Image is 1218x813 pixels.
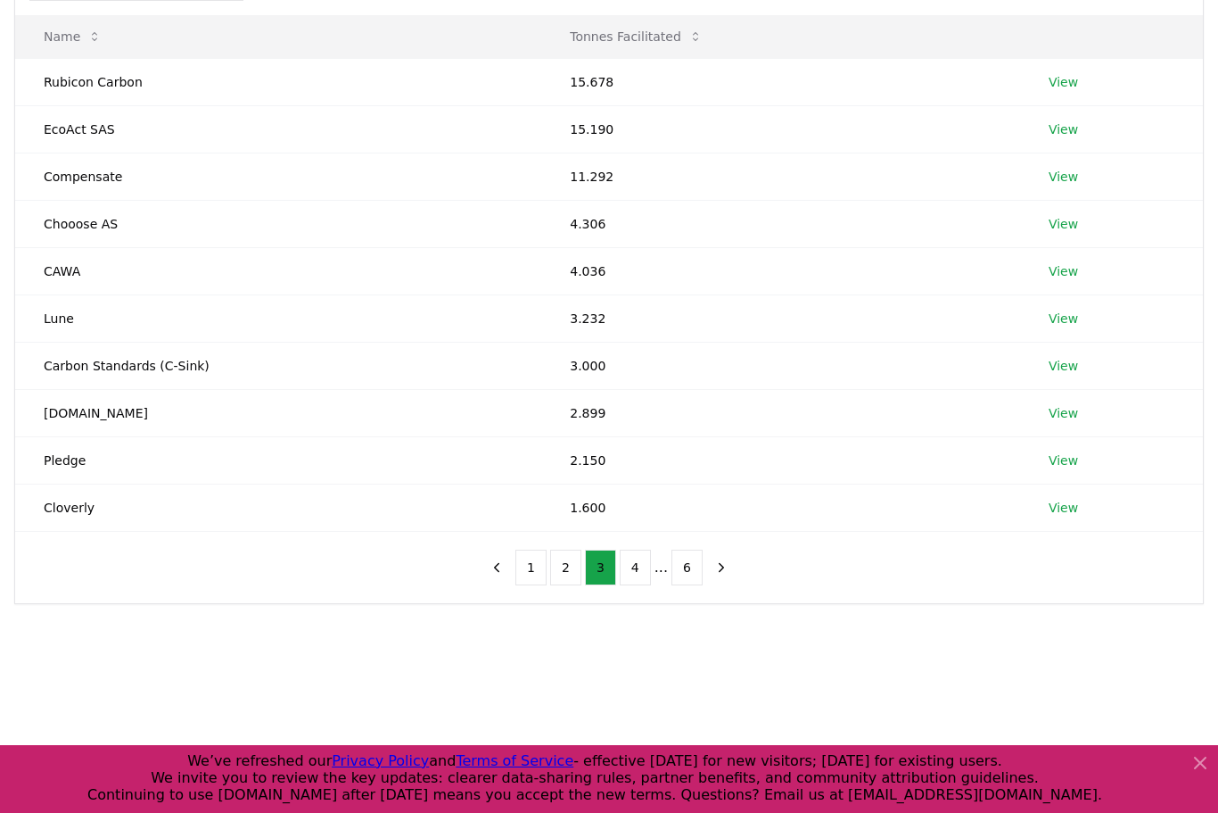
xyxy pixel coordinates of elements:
[15,295,541,342] td: Lune
[1049,404,1078,422] a: View
[541,247,1020,295] td: 4.036
[541,58,1020,105] td: 15.678
[15,105,541,153] td: EcoAct SAS
[481,550,512,585] button: previous page
[541,105,1020,153] td: 15.190
[585,550,616,585] button: 3
[15,200,541,247] td: Chooose AS
[1049,262,1078,280] a: View
[15,389,541,436] td: [DOMAIN_NAME]
[15,342,541,389] td: Carbon Standards (C-Sink)
[1049,215,1078,233] a: View
[541,153,1020,200] td: 11.292
[541,342,1020,389] td: 3.000
[1049,73,1078,91] a: View
[15,484,541,531] td: Cloverly
[541,200,1020,247] td: 4.306
[515,550,547,585] button: 1
[654,557,668,578] li: ...
[671,550,703,585] button: 6
[541,389,1020,436] td: 2.899
[1049,499,1078,517] a: View
[550,550,581,585] button: 2
[29,19,116,54] button: Name
[541,484,1020,531] td: 1.600
[706,550,737,585] button: next page
[1049,120,1078,138] a: View
[620,550,651,585] button: 4
[1049,310,1078,328] a: View
[15,247,541,295] td: CAWA
[1049,357,1078,375] a: View
[541,295,1020,342] td: 3.232
[541,436,1020,484] td: 2.150
[1049,452,1078,469] a: View
[1049,168,1078,186] a: View
[556,19,717,54] button: Tonnes Facilitated
[15,58,541,105] td: Rubicon Carbon
[15,436,541,484] td: Pledge
[15,153,541,200] td: Compensate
